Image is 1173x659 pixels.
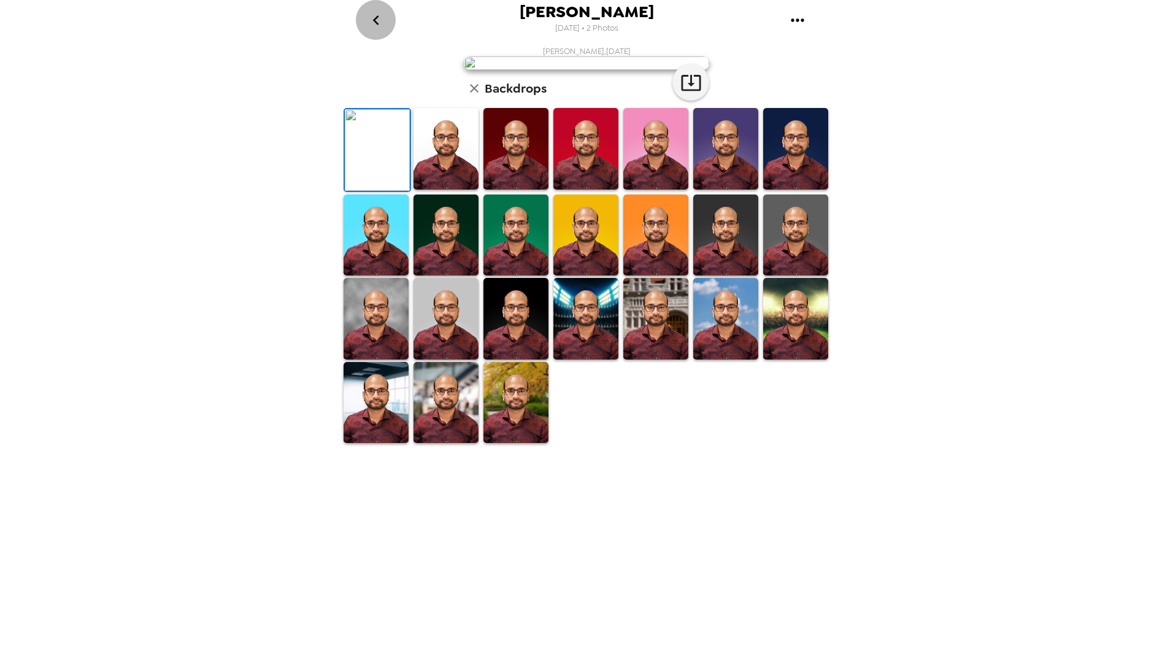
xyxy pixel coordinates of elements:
span: [DATE] • 2 Photos [555,20,618,37]
img: user [464,56,709,70]
span: [PERSON_NAME] [520,4,654,20]
span: [PERSON_NAME] , [DATE] [543,46,631,56]
h6: Backdrops [485,79,547,98]
img: Original [345,109,410,191]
